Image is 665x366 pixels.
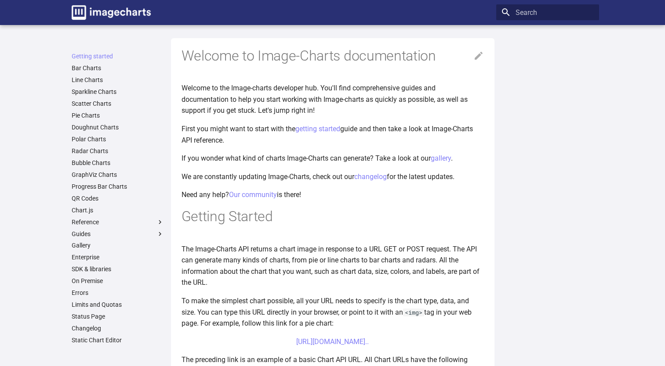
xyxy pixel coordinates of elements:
[72,147,164,155] a: Radar Charts
[72,171,164,179] a: GraphViz Charts
[72,135,164,143] a: Polar Charts
[72,5,151,20] img: logo
[68,2,154,23] a: Image-Charts documentation
[72,183,164,190] a: Progress Bar Charts
[72,88,164,96] a: Sparkline Charts
[72,230,164,238] label: Guides
[354,172,387,181] a: changelog
[229,190,277,199] a: Our community
[296,337,369,346] a: [URL][DOMAIN_NAME]..
[403,309,424,316] code: <img>
[72,52,164,60] a: Getting started
[182,208,484,226] h1: Getting Started
[72,253,164,261] a: Enterprise
[72,64,164,72] a: Bar Charts
[72,159,164,167] a: Bubble Charts
[72,206,164,214] a: Chart.js
[182,47,484,65] h1: Welcome to Image-Charts documentation
[295,125,340,133] a: getting started
[72,324,164,332] a: Changelog
[182,153,484,164] p: If you wonder what kind of charts Image-Charts can generate? Take a look at our .
[431,154,451,162] a: gallery
[72,277,164,285] a: On Premise
[72,289,164,297] a: Errors
[72,241,164,249] a: Gallery
[182,189,484,201] p: Need any help? is there!
[72,76,164,84] a: Line Charts
[72,336,164,344] a: Static Chart Editor
[72,111,164,119] a: Pie Charts
[72,301,164,309] a: Limits and Quotas
[182,83,484,116] p: Welcome to the Image-charts developer hub. You'll find comprehensive guides and documentation to ...
[496,4,599,20] input: Search
[182,244,484,288] p: The Image-Charts API returns a chart image in response to a URL GET or POST request. The API can ...
[72,218,164,226] label: Reference
[182,123,484,146] p: First you might want to start with the guide and then take a look at Image-Charts API reference.
[72,100,164,108] a: Scatter Charts
[72,194,164,202] a: QR Codes
[72,312,164,320] a: Status Page
[72,123,164,131] a: Doughnut Charts
[182,171,484,183] p: We are constantly updating Image-Charts, check out our for the latest updates.
[182,295,484,329] p: To make the simplest chart possible, all your URL needs to specify is the chart type, data, and s...
[72,265,164,273] a: SDK & libraries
